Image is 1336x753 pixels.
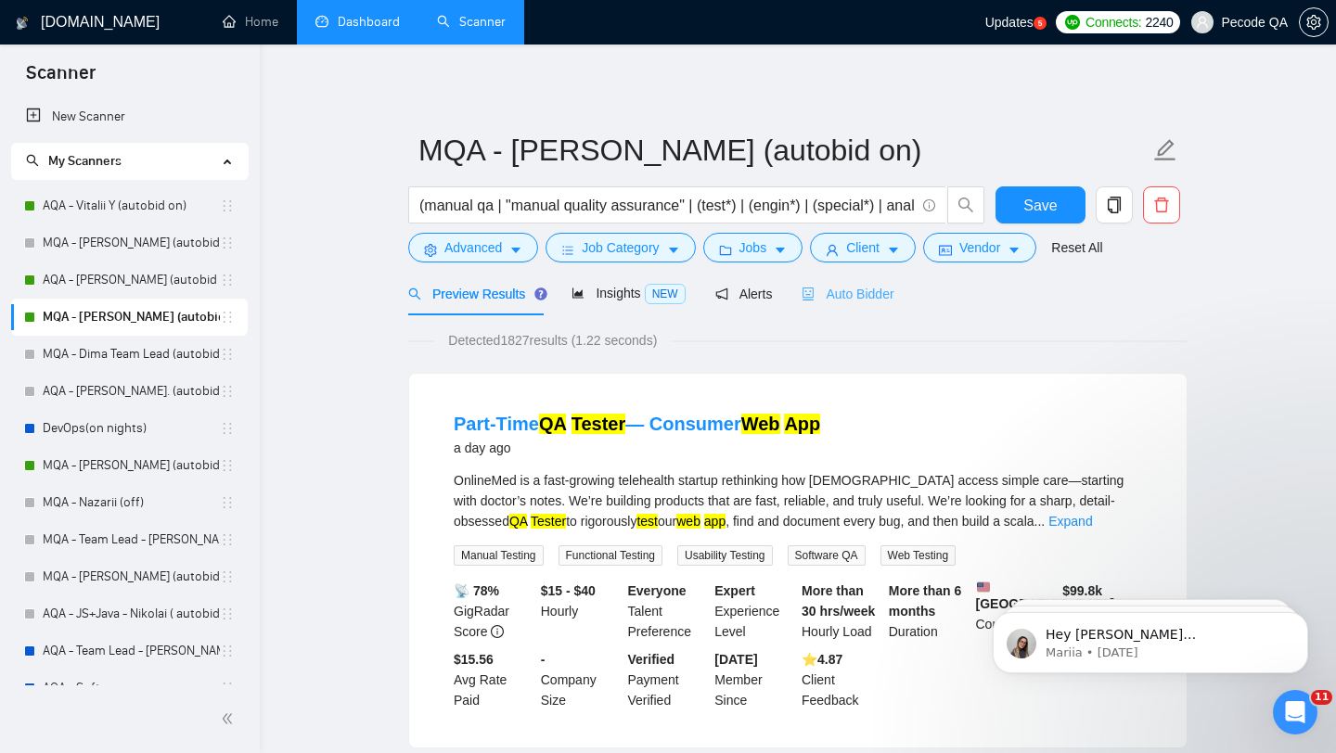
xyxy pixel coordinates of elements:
[450,649,537,710] div: Avg Rate Paid
[1097,197,1132,213] span: copy
[802,652,842,667] b: ⭐️ 4.87
[636,514,658,529] mark: test
[408,287,542,301] span: Preview Results
[887,243,900,257] span: caret-down
[802,287,893,301] span: Auto Bidder
[43,224,220,262] a: MQA - [PERSON_NAME] (autobid off )
[454,545,544,566] span: Manual Testing
[437,14,506,30] a: searchScanner
[220,347,235,362] span: holder
[220,236,235,250] span: holder
[798,649,885,710] div: Client Feedback
[531,514,566,529] mark: Tester
[676,514,700,529] mark: web
[221,709,239,728] span: double-left
[1034,514,1046,529] span: ...
[43,336,220,373] a: MQA - Dima Team Lead (autobid on)
[450,581,537,642] div: GigRadar Score
[491,625,504,638] span: info-circle
[628,583,687,598] b: Everyone
[11,98,248,135] li: New Scanner
[923,199,935,211] span: info-circle
[645,284,686,304] span: NEW
[454,470,1142,531] div: OnlineMed is a fast-growing telehealth startup rethinking how [DEMOGRAPHIC_DATA] access simple ca...
[408,233,538,262] button: settingAdvancedcaret-down
[220,198,235,213] span: holder
[424,243,437,257] span: setting
[985,15,1034,30] span: Updates
[1299,15,1329,30] a: setting
[582,237,659,258] span: Job Category
[715,287,728,300] span: notification
[826,243,839,257] span: user
[784,414,820,434] mark: App
[959,237,1000,258] span: Vendor
[624,581,712,642] div: Talent Preference
[572,287,584,300] span: area-chart
[220,495,235,510] span: holder
[220,569,235,584] span: holder
[11,410,248,447] li: DevOps(on nights)
[11,373,248,410] li: AQA - JS - Yaroslav. (autobid off day)
[220,644,235,658] span: holder
[315,14,400,30] a: dashboardDashboard
[774,243,787,257] span: caret-down
[223,14,278,30] a: homeHome
[11,262,248,299] li: AQA - Polina (autobid on)
[435,330,670,351] span: Detected 1827 results (1.22 seconds)
[43,262,220,299] a: AQA - [PERSON_NAME] (autobid on)
[11,558,248,595] li: MQA - Orest K. (autobid off)
[1023,194,1057,217] span: Save
[26,154,39,167] span: search
[1153,138,1177,162] span: edit
[802,583,875,619] b: More than 30 hrs/week
[739,237,767,258] span: Jobs
[1096,186,1133,223] button: copy
[509,243,522,257] span: caret-down
[43,521,220,558] a: MQA - Team Lead - [PERSON_NAME] (autobid night off) (28.03)
[533,286,549,302] div: Tooltip anchor
[1300,15,1328,30] span: setting
[788,545,866,566] span: Software QA
[220,273,235,287] span: holder
[509,514,527,529] mark: QA
[559,545,663,566] span: Functional Testing
[11,336,248,373] li: MQA - Dima Team Lead (autobid on)
[43,558,220,595] a: MQA - [PERSON_NAME] (autobid off)
[537,649,624,710] div: Company Size
[43,632,220,670] a: AQA - Team Lead - [PERSON_NAME] (off)
[444,237,502,258] span: Advanced
[454,414,820,434] a: Part-TimeQA Tester— ConsumerWeb App
[43,484,220,521] a: MQA - Nazarii (off)
[880,545,957,566] span: Web Testing
[1048,514,1092,529] a: Expand
[572,286,685,300] span: Insights
[43,299,220,336] a: MQA - [PERSON_NAME] (autobid on)
[1145,12,1173,32] span: 2240
[939,243,952,257] span: idcard
[965,573,1336,703] iframe: Intercom notifications message
[624,649,712,710] div: Payment Verified
[408,287,421,300] span: search
[11,224,248,262] li: MQA - Olha S. (autobid off )
[677,545,772,566] span: Usability Testing
[418,127,1150,173] input: Scanner name...
[43,595,220,632] a: AQA - JS+Java - Nikolai ( autobid off)
[802,287,815,300] span: robot
[11,447,248,484] li: MQA - Alexander D. (autobid Off)
[220,532,235,547] span: holder
[454,437,820,459] div: a day ago
[1196,16,1209,29] span: user
[11,595,248,632] li: AQA - JS+Java - Nikolai ( autobid off)
[1037,19,1042,28] text: 5
[541,652,546,667] b: -
[704,514,726,529] mark: app
[889,583,962,619] b: More than 6 months
[48,153,122,169] span: My Scanners
[11,59,110,98] span: Scanner
[846,237,880,258] span: Client
[419,194,915,217] input: Search Freelance Jobs...
[454,583,499,598] b: 📡 78%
